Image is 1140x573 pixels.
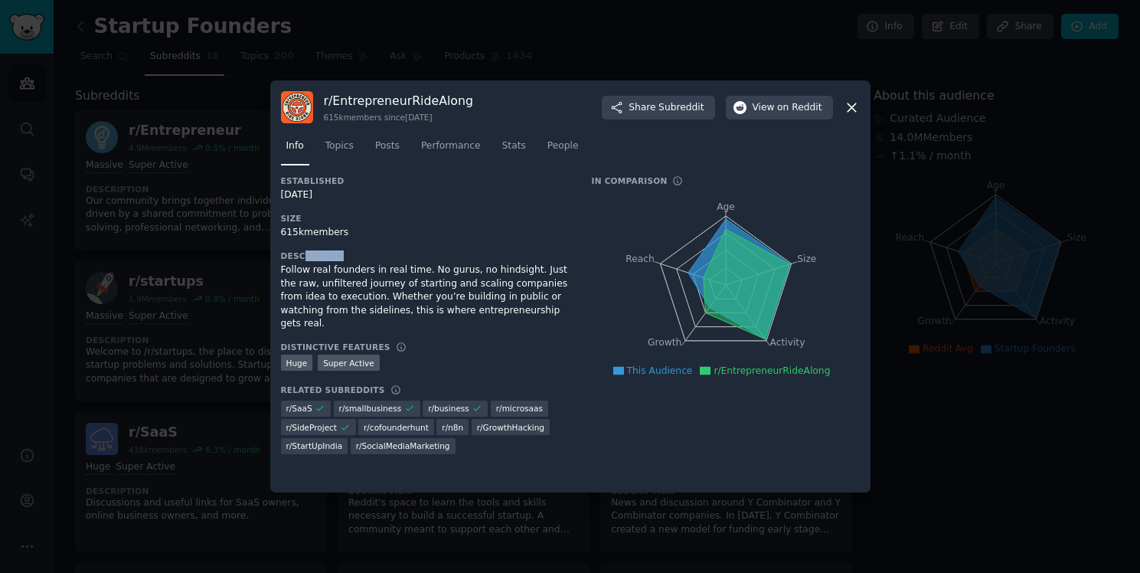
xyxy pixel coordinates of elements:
[320,134,359,165] a: Topics
[281,213,570,224] h3: Size
[339,403,402,414] span: r/ smallbusiness
[281,355,313,371] div: Huge
[324,93,473,109] h3: r/ EntrepreneurRideAlong
[318,355,380,371] div: Super Active
[325,139,354,153] span: Topics
[797,254,816,264] tspan: Size
[497,134,531,165] a: Stats
[477,422,544,433] span: r/ GrowthHacking
[281,188,570,202] div: [DATE]
[286,440,343,451] span: r/ StartUpIndia
[286,403,312,414] span: r/ SaaS
[502,139,526,153] span: Stats
[714,365,830,376] span: r/EntrepreneurRideAlong
[416,134,486,165] a: Performance
[281,385,385,395] h3: Related Subreddits
[648,338,681,349] tspan: Growth
[627,365,693,376] span: This Audience
[542,134,584,165] a: People
[281,91,313,123] img: EntrepreneurRideAlong
[281,134,309,165] a: Info
[428,403,469,414] span: r/ business
[626,254,655,264] tspan: Reach
[717,201,735,212] tspan: Age
[777,101,822,115] span: on Reddit
[602,96,714,120] button: ShareSubreddit
[442,422,463,433] span: r/ n8n
[364,422,429,433] span: r/ cofounderhunt
[356,440,450,451] span: r/ SocialMediaMarketing
[281,175,570,186] h3: Established
[370,134,405,165] a: Posts
[281,264,570,331] div: Follow real founders in real time. No gurus, no hindsight. Just the raw, unfiltered journey of st...
[281,226,570,240] div: 615k members
[281,342,390,352] h3: Distinctive Features
[658,101,704,115] span: Subreddit
[281,250,570,261] h3: Description
[496,403,543,414] span: r/ microsaas
[629,101,704,115] span: Share
[592,175,668,186] h3: In Comparison
[324,112,473,123] div: 615k members since [DATE]
[769,338,805,349] tspan: Activity
[286,139,304,153] span: Info
[286,422,338,433] span: r/ SideProject
[753,101,822,115] span: View
[421,139,481,153] span: Performance
[726,96,833,120] button: Viewon Reddit
[375,139,400,153] span: Posts
[547,139,579,153] span: People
